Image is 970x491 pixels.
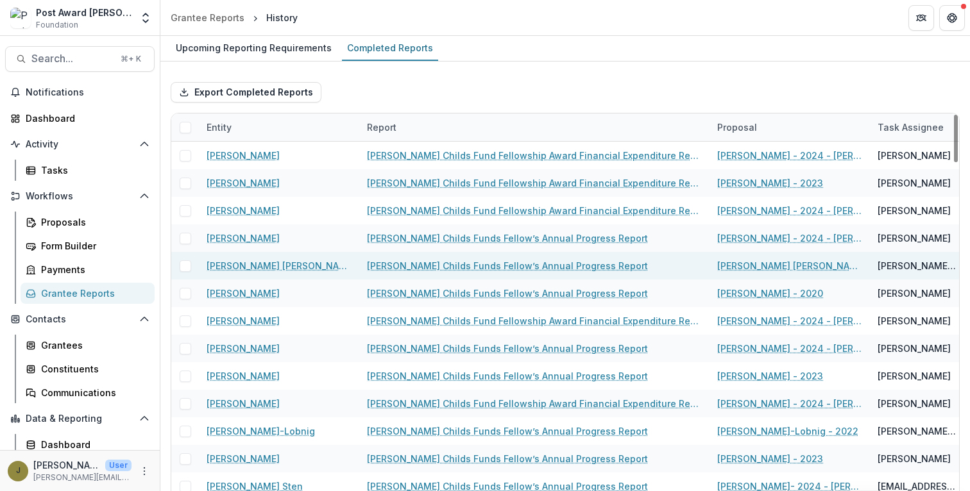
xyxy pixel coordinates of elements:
[21,358,155,379] a: Constituents
[207,369,280,383] a: [PERSON_NAME]
[367,397,702,410] a: [PERSON_NAME] Childs Fund Fellowship Award Financial Expenditure Report
[31,53,113,65] span: Search...
[171,38,337,57] div: Upcoming Reporting Requirements
[137,463,152,479] button: More
[367,342,648,355] a: [PERSON_NAME] Childs Funds Fellow’s Annual Progress Report
[207,342,280,355] a: [PERSON_NAME]
[878,176,951,190] div: [PERSON_NAME]
[5,408,155,429] button: Open Data & Reporting
[166,8,303,27] nav: breadcrumb
[717,452,823,465] a: [PERSON_NAME] - 2023
[21,434,155,455] a: Dashboard
[5,82,155,103] button: Notifications
[207,231,280,245] a: [PERSON_NAME]
[939,5,965,31] button: Get Help
[21,382,155,403] a: Communications
[5,46,155,72] button: Search...
[41,215,144,229] div: Proposals
[367,231,648,245] a: [PERSON_NAME] Childs Funds Fellow’s Annual Progress Report
[342,36,438,61] a: Completed Reports
[26,112,144,125] div: Dashboard
[367,452,648,465] a: [PERSON_NAME] Childs Funds Fellow’s Annual Progress Report
[41,438,144,451] div: Dashboard
[16,467,21,475] div: Jamie
[342,38,438,57] div: Completed Reports
[717,149,862,162] a: [PERSON_NAME] - 2024 - [PERSON_NAME] Childs Memorial Fund - Fellowship Application
[207,287,280,300] a: [PERSON_NAME]
[207,397,280,410] a: [PERSON_NAME]
[199,113,359,141] div: Entity
[26,314,134,325] span: Contacts
[870,113,966,141] div: Task Assignee
[5,309,155,329] button: Open Contacts
[359,121,404,134] div: Report
[21,283,155,304] a: Grantee Reports
[878,204,951,217] div: [PERSON_NAME]
[207,204,280,217] a: [PERSON_NAME]
[717,204,862,217] a: [PERSON_NAME] - 2024 - [PERSON_NAME] Childs Memorial Fund - Fellowship Application
[878,369,951,383] div: [PERSON_NAME]
[710,113,870,141] div: Proposal
[105,460,132,471] p: User
[137,5,155,31] button: Open entity switcher
[5,134,155,154] button: Open Activity
[878,424,958,438] div: [PERSON_NAME]-Lobnig
[367,259,648,272] a: [PERSON_NAME] Childs Funds Fellow’s Annual Progress Report
[26,139,134,150] span: Activity
[359,113,710,141] div: Report
[367,176,702,190] a: [PERSON_NAME] Childs Fund Fellowship Award Financial Expenditure Report
[36,6,132,19] div: Post Award [PERSON_NAME] Childs Memorial Fund
[717,397,862,410] a: [PERSON_NAME] - 2024 - [PERSON_NAME] Childs Memorial Fund - Fellowship Application
[5,186,155,206] button: Open Workflows
[908,5,934,31] button: Partners
[207,149,280,162] a: [PERSON_NAME]
[367,287,648,300] a: [PERSON_NAME] Childs Funds Fellow’s Annual Progress Report
[717,231,862,245] a: [PERSON_NAME] - 2024 - [PERSON_NAME] Childs Memorial Fund - Fellowship Application
[710,121,765,134] div: Proposal
[717,314,862,328] a: [PERSON_NAME] - 2024 - [PERSON_NAME] Childs Memorial Fund - Fellowship Application
[367,369,648,383] a: [PERSON_NAME] Childs Funds Fellow’s Annual Progress Report
[717,176,823,190] a: [PERSON_NAME] - 2023
[21,160,155,181] a: Tasks
[207,176,280,190] a: [PERSON_NAME]
[878,259,958,272] div: [PERSON_NAME] [PERSON_NAME]
[878,149,951,162] div: [PERSON_NAME]
[21,259,155,280] a: Payments
[717,287,823,300] a: [PERSON_NAME] - 2020
[870,121,951,134] div: Task Assignee
[367,314,702,328] a: [PERSON_NAME] Childs Fund Fellowship Award Financial Expenditure Report
[26,87,149,98] span: Notifications
[266,11,298,24] div: History
[367,204,702,217] a: [PERSON_NAME] Childs Fund Fellowship Award Financial Expenditure Report
[878,452,951,465] div: [PERSON_NAME]
[207,259,352,272] a: [PERSON_NAME] [PERSON_NAME]
[171,82,321,103] button: Export Completed Reports
[878,231,951,245] div: [PERSON_NAME]
[171,36,337,61] a: Upcoming Reporting Requirements
[717,259,862,272] a: [PERSON_NAME] [PERSON_NAME] - 2023
[367,149,702,162] a: [PERSON_NAME] Childs Fund Fellowship Award Financial Expenditure Report
[878,314,951,328] div: [PERSON_NAME]
[33,472,132,483] p: [PERSON_NAME][EMAIL_ADDRESS][PERSON_NAME][DOMAIN_NAME]
[41,263,144,276] div: Payments
[166,8,250,27] a: Grantee Reports
[717,342,862,355] a: [PERSON_NAME] - 2024 - [PERSON_NAME] Childs Memorial Fund - Fellowship Application
[26,413,134,424] span: Data & Reporting
[878,287,951,300] div: [PERSON_NAME]
[878,397,951,410] div: [PERSON_NAME]
[41,163,144,177] div: Tasks
[5,108,155,129] a: Dashboard
[41,239,144,253] div: Form Builder
[33,458,100,472] p: [PERSON_NAME]
[199,121,239,134] div: Entity
[41,338,144,352] div: Grantees
[26,191,134,202] span: Workflows
[717,369,823,383] a: [PERSON_NAME] - 2023
[36,19,78,31] span: Foundation
[207,314,280,328] a: [PERSON_NAME]
[10,8,31,28] img: Post Award Jane Coffin Childs Memorial Fund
